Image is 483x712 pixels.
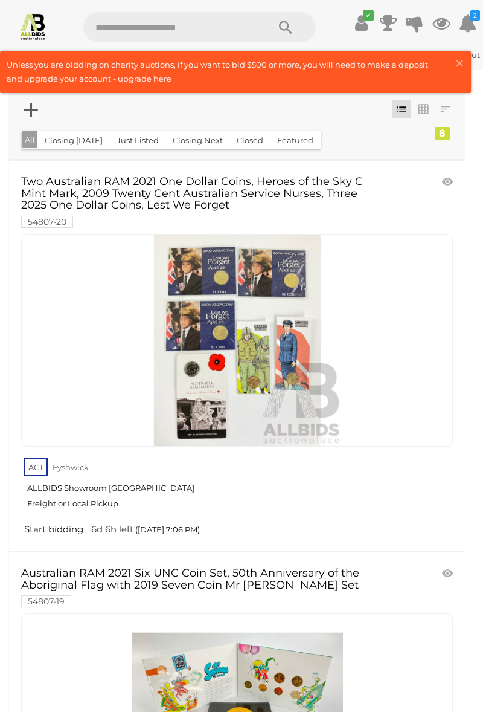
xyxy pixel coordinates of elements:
[21,176,384,227] a: Two Australian RAM 2021 One Dollar Coins, Heroes of the Sky C Mint Mark, 2009 Twenty Cent Austral...
[229,131,270,150] button: Closed
[21,234,453,447] a: Two Australian RAM 2021 One Dollar Coins, Heroes of the Sky C Mint Mark, 2009 Twenty Cent Austral...
[397,50,441,60] a: Kaymoo
[19,12,47,40] img: Allbids.com.au
[109,131,166,150] button: Just Listed
[165,131,230,150] button: Closing Next
[397,50,439,60] strong: Kaymoo
[470,10,480,21] i: 2
[459,12,477,34] a: 2
[255,12,316,42] button: Search
[353,12,371,34] a: ✔
[445,50,480,60] a: Sign Out
[454,51,465,75] span: ×
[24,456,453,518] a: ACT Fyshwick ALLBIDS Showroom [GEOGRAPHIC_DATA] Freight or Local Pickup
[21,568,384,607] a: Australian RAM 2021 Six UNC Coin Set, 50th Anniversary of the Aboriginal Flag with 2019 Seven Coi...
[441,50,443,60] span: |
[363,10,374,21] i: ✔
[21,524,456,536] a: Start bidding 6d 6h left ([DATE] 7:06 PM)
[270,131,321,150] button: Featured
[435,127,450,140] div: 8
[37,131,110,150] button: Closing [DATE]
[132,235,343,446] img: Two Australian RAM 2021 One Dollar Coins, Heroes of the Sky C Mint Mark, 2009 Twenty Cent Austral...
[22,131,38,149] button: All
